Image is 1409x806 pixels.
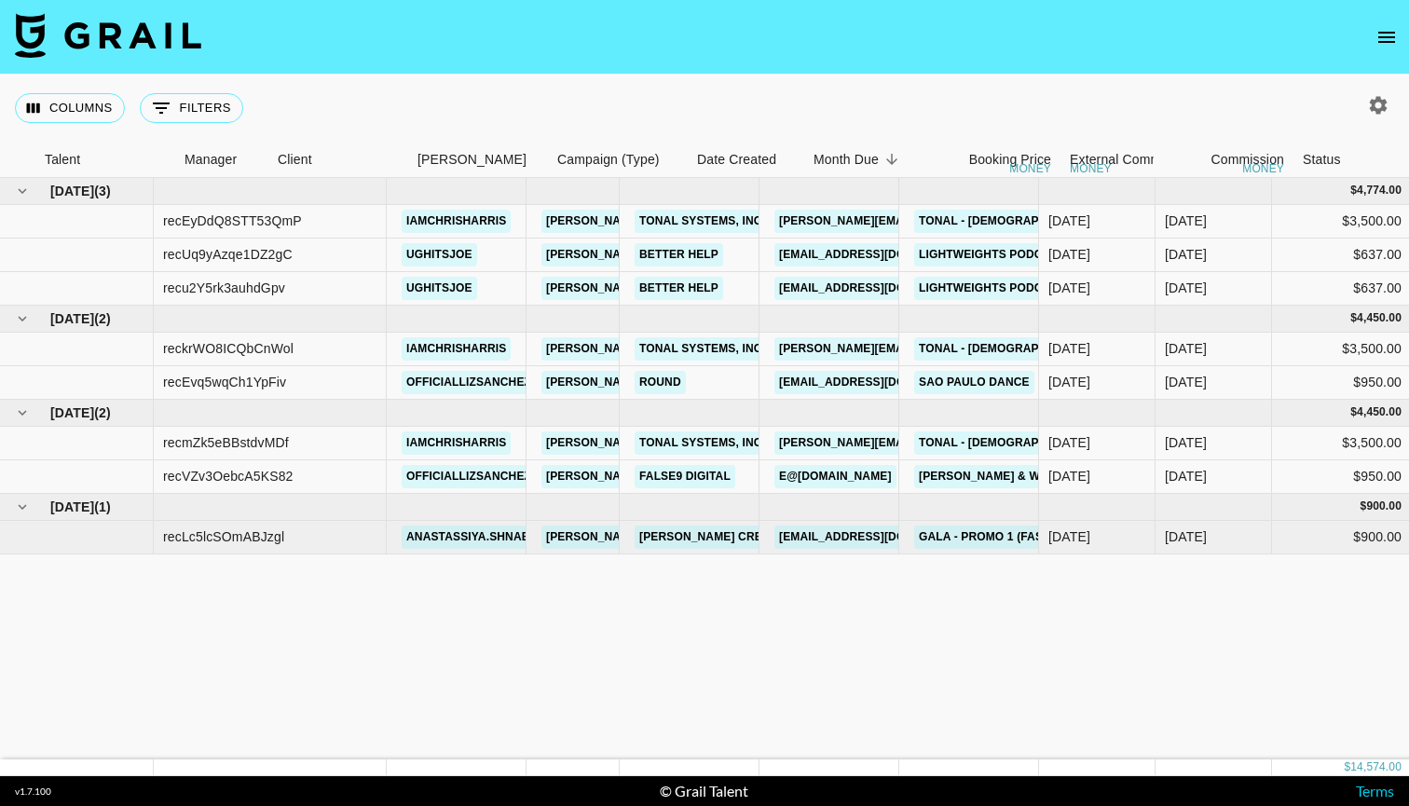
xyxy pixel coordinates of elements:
[1350,310,1357,326] div: $
[774,371,983,394] a: [EMAIL_ADDRESS][DOMAIN_NAME]
[914,465,1154,488] a: [PERSON_NAME] & WizKid - Cash Flow
[914,431,1162,455] a: TONAL - [DEMOGRAPHIC_DATA] JOURNEY
[163,245,293,264] div: recUq9yAzqe1DZ2gC
[774,431,1174,455] a: [PERSON_NAME][EMAIL_ADDRESS][PERSON_NAME][DOMAIN_NAME]
[635,337,770,361] a: Tonal Systems, Inc.
[140,93,243,123] button: Show filters
[1048,527,1090,546] div: 9/17/2025
[1048,279,1090,297] div: 6/6/2025
[50,182,94,200] span: [DATE]
[15,93,125,123] button: Select columns
[408,142,548,178] div: Booker
[402,277,477,300] a: ughitsjoe
[268,142,408,178] div: Client
[914,277,1160,300] a: LIGHTWEIGHTS PODCAST X BETTERHELP
[688,142,804,178] div: Date Created
[1165,279,1207,297] div: Jun '25
[402,371,536,394] a: officiallizsanchez
[163,527,284,546] div: recLc5lcSOmABJzgl
[1165,245,1207,264] div: Jun '25
[1070,163,1112,174] div: money
[9,178,35,204] button: hide children
[402,465,536,488] a: officiallizsanchez
[774,277,983,300] a: [EMAIL_ADDRESS][DOMAIN_NAME]
[402,243,477,266] a: ughitsjoe
[1350,404,1357,420] div: $
[1165,339,1207,358] div: Jul '25
[1366,499,1402,514] div: 900.00
[94,182,111,200] span: ( 3 )
[94,309,111,328] span: ( 2 )
[1356,782,1394,799] a: Terms
[50,498,94,516] span: [DATE]
[635,277,723,300] a: Better Help
[50,403,94,422] span: [DATE]
[1048,373,1090,391] div: 7/24/2025
[814,142,879,178] div: Month Due
[541,465,845,488] a: [PERSON_NAME][EMAIL_ADDRESS][DOMAIN_NAME]
[163,467,294,485] div: recVZv3OebcA5KS82
[1368,19,1405,56] button: open drawer
[660,782,748,800] div: © Grail Talent
[402,526,549,549] a: anastassiya.shnabel
[1165,527,1207,546] div: Sep '25
[1165,467,1207,485] div: Aug '25
[278,142,312,178] div: Client
[9,494,35,520] button: hide children
[914,337,1162,361] a: TONAL - [DEMOGRAPHIC_DATA] JOURNEY
[774,243,983,266] a: [EMAIL_ADDRESS][DOMAIN_NAME]
[1009,163,1051,174] div: money
[804,142,921,178] div: Month Due
[774,526,983,549] a: [EMAIL_ADDRESS][DOMAIN_NAME]
[402,431,511,455] a: iamchrisharris
[163,279,285,297] div: recu2Y5rk3auhdGpv
[185,142,237,178] div: Manager
[163,433,289,452] div: recmZk5eBBstdvMDf
[879,146,905,172] button: Sort
[45,142,80,178] div: Talent
[163,212,302,230] div: recEyDdQ8STT53QmP
[1242,163,1284,174] div: money
[417,142,527,178] div: [PERSON_NAME]
[402,210,511,233] a: iamchrisharris
[914,243,1160,266] a: LIGHTWEIGHTS PODCAST X BETTERHELP
[9,400,35,426] button: hide children
[1070,142,1196,178] div: External Commission
[969,142,1051,178] div: Booking Price
[1357,404,1402,420] div: 4,450.00
[541,243,845,266] a: [PERSON_NAME][EMAIL_ADDRESS][DOMAIN_NAME]
[1048,339,1090,358] div: 7/10/2025
[1165,433,1207,452] div: Aug '25
[1357,310,1402,326] div: 4,450.00
[774,337,1174,361] a: [PERSON_NAME][EMAIL_ADDRESS][PERSON_NAME][DOMAIN_NAME]
[402,337,511,361] a: iamchrisharris
[15,13,201,58] img: Grail Talent
[774,465,896,488] a: e@[DOMAIN_NAME]
[1303,142,1341,178] div: Status
[541,526,845,549] a: [PERSON_NAME][EMAIL_ADDRESS][DOMAIN_NAME]
[15,786,51,798] div: v 1.7.100
[541,277,845,300] a: [PERSON_NAME][EMAIL_ADDRESS][DOMAIN_NAME]
[548,142,688,178] div: Campaign (Type)
[541,431,845,455] a: [PERSON_NAME][EMAIL_ADDRESS][DOMAIN_NAME]
[774,210,1174,233] a: [PERSON_NAME][EMAIL_ADDRESS][PERSON_NAME][DOMAIN_NAME]
[697,142,776,178] div: Date Created
[914,371,1034,394] a: Sao Paulo Dance
[163,373,286,391] div: recEvq5wqCh1YpFiv
[175,142,268,178] div: Manager
[1048,433,1090,452] div: 8/19/2025
[35,142,175,178] div: Talent
[1048,467,1090,485] div: 8/30/2025
[635,431,770,455] a: Tonal Systems, Inc.
[1048,212,1090,230] div: 7/10/2025
[557,142,660,178] div: Campaign (Type)
[1211,142,1284,178] div: Commission
[1357,183,1402,198] div: 4,774.00
[541,337,845,361] a: [PERSON_NAME][EMAIL_ADDRESS][DOMAIN_NAME]
[1165,373,1207,391] div: Jul '25
[1048,245,1090,264] div: 6/26/2025
[541,371,845,394] a: [PERSON_NAME][EMAIL_ADDRESS][DOMAIN_NAME]
[635,243,723,266] a: Better Help
[163,339,294,358] div: reckrWO8ICQbCnWol
[635,210,770,233] a: Tonal Systems, Inc.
